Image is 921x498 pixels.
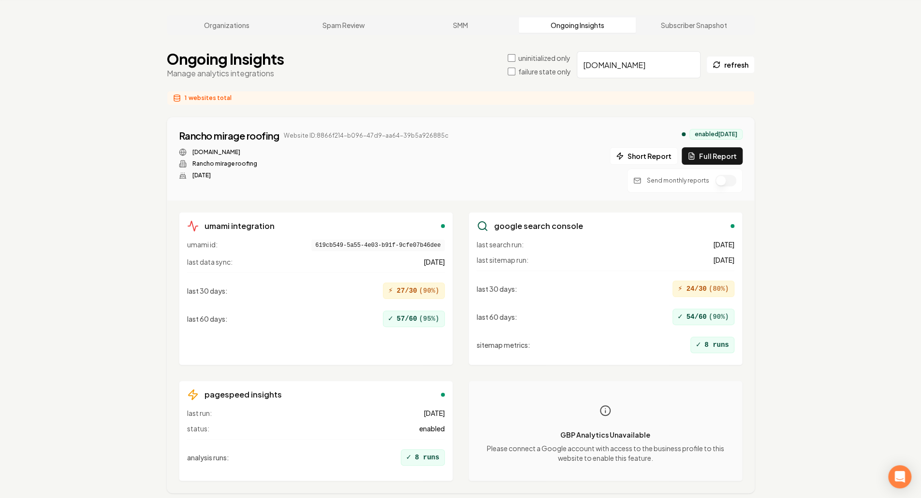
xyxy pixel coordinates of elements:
span: ✓ [678,311,683,323]
button: Short Report [610,147,678,165]
a: [DOMAIN_NAME] [192,148,240,156]
input: Search by company name or website ID [577,51,701,78]
div: 54/60 [672,309,734,325]
div: Website [179,148,449,156]
h1: Ongoing Insights [167,50,284,68]
span: analysis runs : [187,453,229,462]
a: Spam Review [285,17,402,33]
span: sitemap metrics : [477,340,530,350]
button: Full Report [682,147,743,165]
div: enabled [441,224,445,228]
span: [DATE] [713,240,734,249]
span: ( 90 %) [708,312,729,322]
div: Open Intercom Messenger [888,465,911,488]
span: last 60 days : [477,312,517,322]
span: 619cb549-5a55-4e03-b91f-9cfe07b46dee [311,240,444,251]
p: Please connect a Google account with access to the business profile to this website to enable thi... [477,443,734,463]
div: enabled [DATE] [689,129,743,140]
div: analytics enabled [682,132,686,136]
span: [DATE] [424,257,445,267]
span: ⚡ [678,283,683,295]
a: SMM [402,17,519,33]
a: Subscriber Snapshot [636,17,753,33]
a: Ongoing Insights [519,17,636,33]
button: refresh [706,56,755,73]
a: Rancho mirage roofing [179,129,279,142]
span: umami id: [187,240,218,251]
p: GBP Analytics Unavailable [477,430,734,440]
span: ( 90 %) [419,286,439,296]
span: last search run: [477,240,524,249]
div: enabled [441,393,445,397]
label: uninitialized only [518,53,570,63]
span: websites total [189,94,232,102]
span: last sitemap run: [477,255,528,265]
a: Organizations [169,17,286,33]
span: [DATE] [713,255,734,265]
span: ✓ [696,339,701,351]
div: 8 runs [690,337,734,353]
div: 24/30 [672,281,734,297]
span: Website ID: 8866f214-b096-47d9-aa64-39b5a926885c [284,132,449,140]
span: ( 80 %) [708,284,729,294]
h3: umami integration [205,220,275,232]
span: 1 [185,94,187,102]
p: Manage analytics integrations [167,68,284,79]
label: failure state only [518,67,571,76]
h3: google search console [494,220,583,232]
span: ( 95 %) [419,314,439,324]
span: enabled [419,424,445,433]
span: ✓ [406,452,411,463]
span: last run: [187,408,212,418]
span: last data sync: [187,257,233,267]
div: 27/30 [383,283,445,299]
span: ✓ [388,313,393,325]
h3: pagespeed insights [205,389,282,400]
div: 8 runs [401,449,444,466]
span: last 60 days : [187,314,228,324]
p: Send monthly reports [647,177,709,185]
div: enabled [731,224,734,228]
span: last 30 days : [477,284,517,294]
span: status: [187,424,209,433]
span: [DATE] [424,408,445,418]
span: ⚡ [388,285,393,297]
span: last 30 days : [187,286,228,296]
div: 57/60 [383,311,445,327]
